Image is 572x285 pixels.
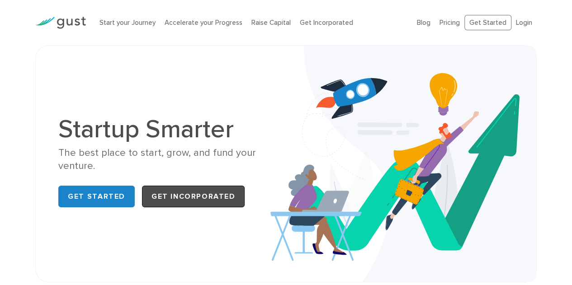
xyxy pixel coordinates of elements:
[99,19,156,27] a: Start your Journey
[440,19,460,27] a: Pricing
[58,146,279,173] div: The best place to start, grow, and fund your venture.
[58,117,279,142] h1: Startup Smarter
[300,19,353,27] a: Get Incorporated
[516,19,532,27] a: Login
[58,186,135,207] a: Get Started
[165,19,242,27] a: Accelerate your Progress
[417,19,430,27] a: Blog
[464,15,511,31] a: Get Started
[270,46,536,282] img: Startup Smarter Hero
[35,17,86,29] img: Gust Logo
[251,19,291,27] a: Raise Capital
[142,186,245,207] a: Get Incorporated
